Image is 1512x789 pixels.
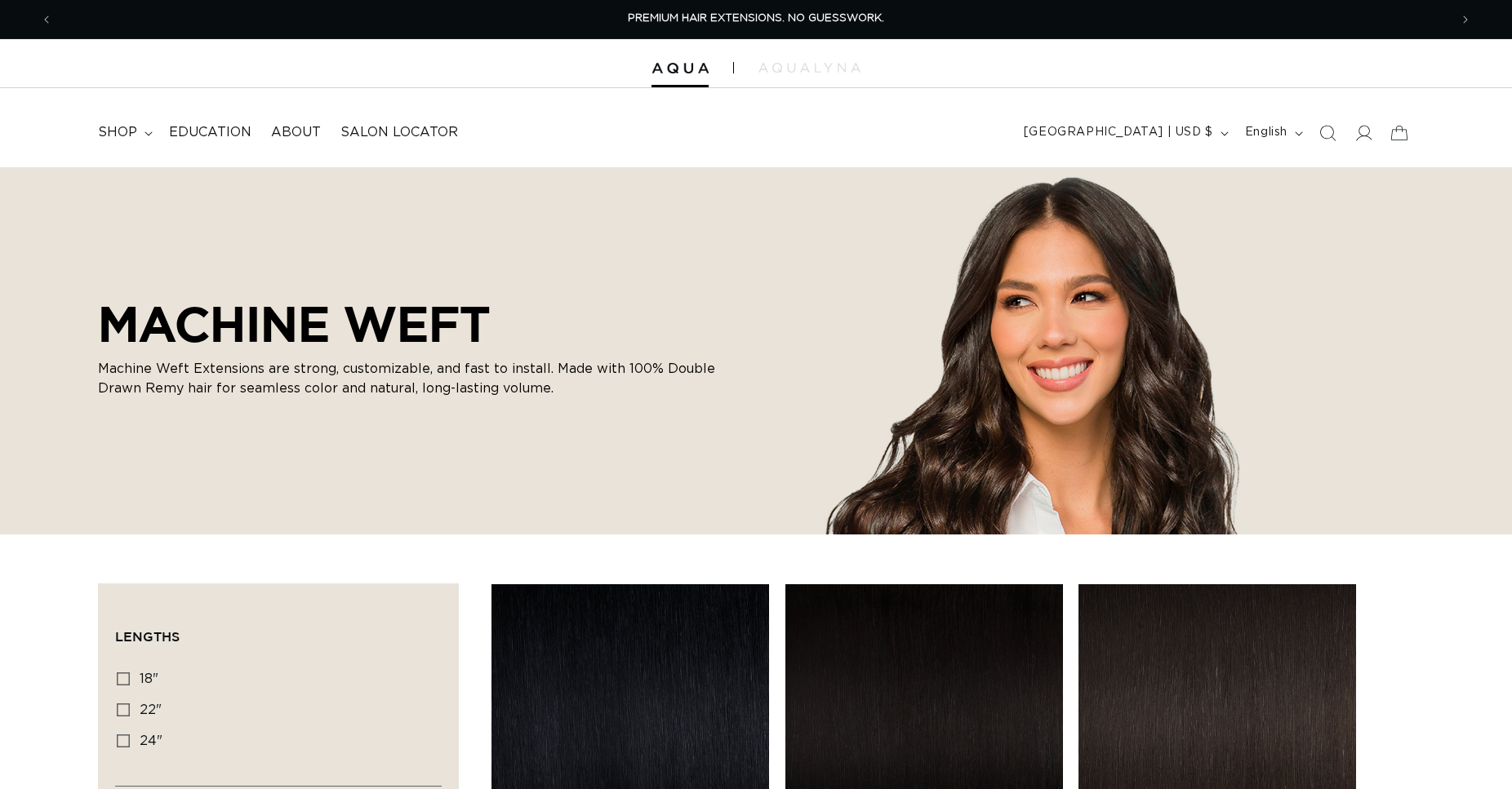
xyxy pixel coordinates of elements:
span: Salon Locator [340,124,458,141]
img: Aqua Hair Extensions [651,63,709,74]
a: Education [159,114,261,151]
span: PREMIUM HAIR EXTENSIONS. NO GUESSWORK. [628,13,884,24]
button: Previous announcement [29,4,64,35]
h2: MACHINE WEFT [98,295,718,352]
button: English [1235,117,1310,148]
span: 18" [140,672,158,685]
a: Salon Locator [331,114,468,151]
span: Lengths [115,629,180,644]
button: [GEOGRAPHIC_DATA] | USD $ [1014,117,1235,148]
p: Machine Weft Extensions are strong, customizable, and fast to install. Made with 100% Double Draw... [98,359,718,398]
summary: shop [88,114,159,151]
span: Education [169,124,251,141]
button: Next announcement [1448,4,1483,35]
iframe: Chat Widget [1430,711,1512,789]
span: English [1245,124,1287,141]
img: aqualyna.com [758,63,861,73]
summary: Search [1310,115,1345,151]
span: About [271,124,321,141]
span: 24" [140,734,162,747]
span: shop [98,124,137,141]
span: 22" [140,703,162,716]
a: About [261,114,331,151]
span: [GEOGRAPHIC_DATA] | USD $ [1024,124,1213,141]
summary: Lengths (0 selected) [115,601,442,659]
